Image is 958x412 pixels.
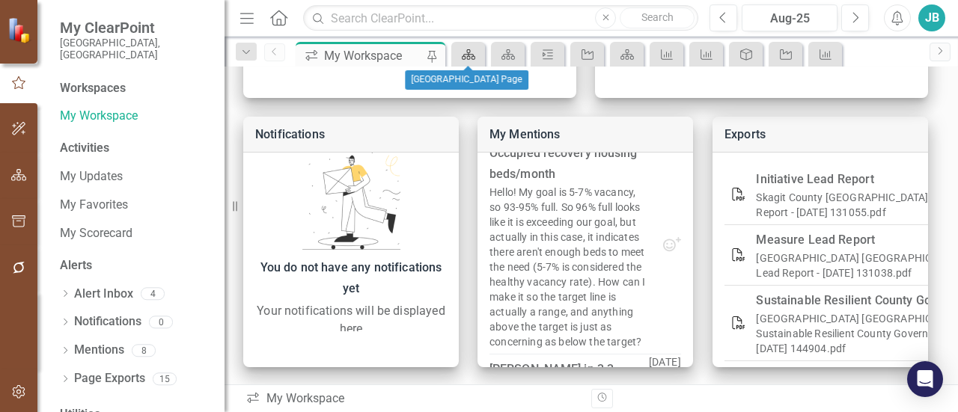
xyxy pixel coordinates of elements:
a: Mentions [74,342,124,359]
div: 0 [149,316,173,328]
a: My Workspace [60,108,210,125]
a: My Favorites [60,197,210,214]
div: Your notifications will be displayed here [251,302,451,338]
button: Search [620,7,695,28]
div: My Workspace [324,46,423,65]
a: Notifications [255,127,325,141]
small: [GEOGRAPHIC_DATA], [GEOGRAPHIC_DATA] [60,37,210,61]
div: Hello! My goal is 5-7% vacancy, so 93-95% full. So 96% full looks like it is exceeding our goal, ... [489,185,649,349]
a: My Updates [60,168,210,185]
div: Aug-25 [747,10,832,28]
button: JB [918,4,945,31]
a: My Mentions [489,127,561,141]
img: ClearPoint Strategy [7,17,34,43]
a: 3.1.g. Occupied recovery housing beds/month [489,125,638,181]
div: Activities [60,140,210,157]
div: My Workspace [245,390,580,408]
span: My ClearPoint [60,19,210,37]
div: 4 [141,288,165,301]
button: Aug-25 [742,4,838,31]
input: Search ClearPoint... [303,5,698,31]
div: Workspaces [60,80,126,97]
div: 15 [153,372,177,385]
span: Search [641,11,674,23]
div: Alerts [60,257,210,274]
div: [GEOGRAPHIC_DATA] Page [405,70,528,90]
a: Exports [724,127,766,141]
div: [PERSON_NAME] in [489,122,649,185]
a: My Scorecard [60,225,210,242]
a: Alert Inbox [74,286,133,303]
a: Notifications [74,313,141,330]
div: Open Intercom Messenger [907,361,943,397]
p: [DATE] [649,117,681,236]
div: 8 [132,344,156,357]
div: You do not have any notifications yet [251,257,451,299]
a: Page Exports [74,370,145,387]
